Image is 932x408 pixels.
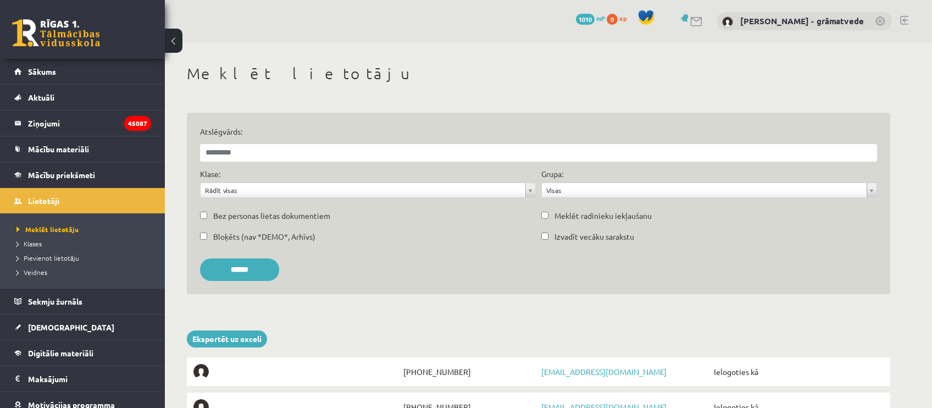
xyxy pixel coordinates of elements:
span: Sekmju žurnāls [28,296,82,306]
label: Meklēt radinieku iekļaušanu [554,210,652,222]
a: [DEMOGRAPHIC_DATA] [14,315,151,340]
a: Maksājumi [14,366,151,392]
span: Mācību priekšmeti [28,170,95,180]
a: Digitālie materiāli [14,340,151,366]
a: Aktuāli [14,85,151,110]
span: Klases [16,239,42,248]
a: Meklēt lietotāju [16,224,154,234]
label: Atslēgvārds: [200,126,877,137]
span: Mācību materiāli [28,144,89,154]
a: [PERSON_NAME] - grāmatvede [740,15,864,26]
span: Veidnes [16,268,47,277]
span: Visas [546,183,862,197]
span: Pievienot lietotāju [16,253,79,262]
a: Visas [542,183,876,197]
a: Mācību priekšmeti [14,162,151,188]
a: Lietotāji [14,188,151,213]
label: Bloķēts (nav *DEMO*, Arhīvs) [213,231,315,242]
a: [EMAIL_ADDRESS][DOMAIN_NAME] [541,367,667,377]
span: Ielogoties kā [711,364,884,379]
span: [DEMOGRAPHIC_DATA] [28,322,114,332]
a: Sākums [14,59,151,84]
span: mP [596,14,605,23]
span: Lietotāji [28,196,59,206]
a: Rādīt visas [201,183,535,197]
span: [PHONE_NUMBER] [401,364,539,379]
span: Rādīt visas [205,183,521,197]
h1: Meklēt lietotāju [187,64,890,83]
span: 0 [607,14,618,25]
a: 1010 mP [576,14,605,23]
a: Veidnes [16,267,154,277]
a: Eksportēt uz exceli [187,330,267,348]
span: Aktuāli [28,92,54,102]
a: Mācību materiāli [14,136,151,162]
a: 0 xp [607,14,632,23]
a: Klases [16,239,154,249]
label: Grupa: [541,168,563,180]
span: 1010 [576,14,595,25]
span: xp [619,14,626,23]
legend: Maksājumi [28,366,151,392]
a: Sekmju žurnāls [14,289,151,314]
a: Ziņojumi45087 [14,111,151,136]
legend: Ziņojumi [28,111,151,136]
i: 45087 [124,116,151,131]
span: Sākums [28,67,56,76]
label: Bez personas lietas dokumentiem [213,210,330,222]
img: Antra Sondore - grāmatvede [722,16,733,27]
a: Rīgas 1. Tālmācības vidusskola [12,19,100,47]
label: Klase: [200,168,220,180]
span: Digitālie materiāli [28,348,93,358]
span: Meklēt lietotāju [16,225,79,234]
label: Izvadīt vecāku sarakstu [554,231,634,242]
a: Pievienot lietotāju [16,253,154,263]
